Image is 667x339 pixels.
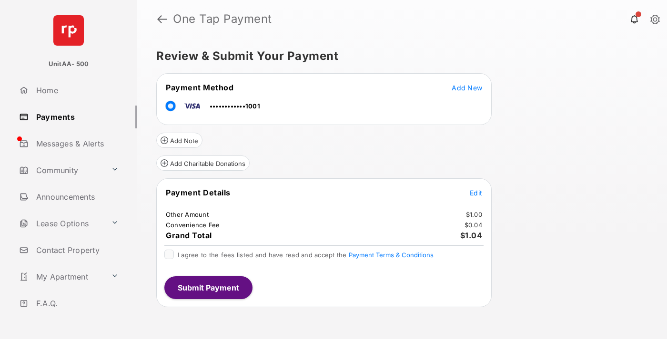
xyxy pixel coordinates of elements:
[15,239,137,262] a: Contact Property
[156,133,202,148] button: Add Note
[156,50,640,62] h5: Review & Submit Your Payment
[166,231,212,240] span: Grand Total
[210,102,260,110] span: ••••••••••••1001
[53,15,84,46] img: svg+xml;base64,PHN2ZyB4bWxucz0iaHR0cDovL3d3dy53My5vcmcvMjAwMC9zdmciIHdpZHRoPSI2NCIgaGVpZ2h0PSI2NC...
[464,221,483,229] td: $0.04
[15,79,137,102] a: Home
[15,185,137,208] a: Announcements
[15,106,137,128] a: Payments
[465,210,483,219] td: $1.00
[15,212,107,235] a: Lease Options
[15,265,107,288] a: My Apartment
[49,59,89,69] p: UnitAA- 500
[166,188,231,197] span: Payment Details
[165,210,209,219] td: Other Amount
[173,13,272,25] strong: One Tap Payment
[452,84,482,92] span: Add New
[15,132,137,155] a: Messages & Alerts
[166,83,233,92] span: Payment Method
[470,188,482,197] button: Edit
[460,231,483,240] span: $1.04
[178,251,434,259] span: I agree to the fees listed and have read and accept the
[165,221,221,229] td: Convenience Fee
[15,159,107,182] a: Community
[470,189,482,197] span: Edit
[452,83,482,92] button: Add New
[15,292,137,315] a: F.A.Q.
[349,251,434,259] button: I agree to the fees listed and have read and accept the
[164,276,253,299] button: Submit Payment
[156,155,250,171] button: Add Charitable Donations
